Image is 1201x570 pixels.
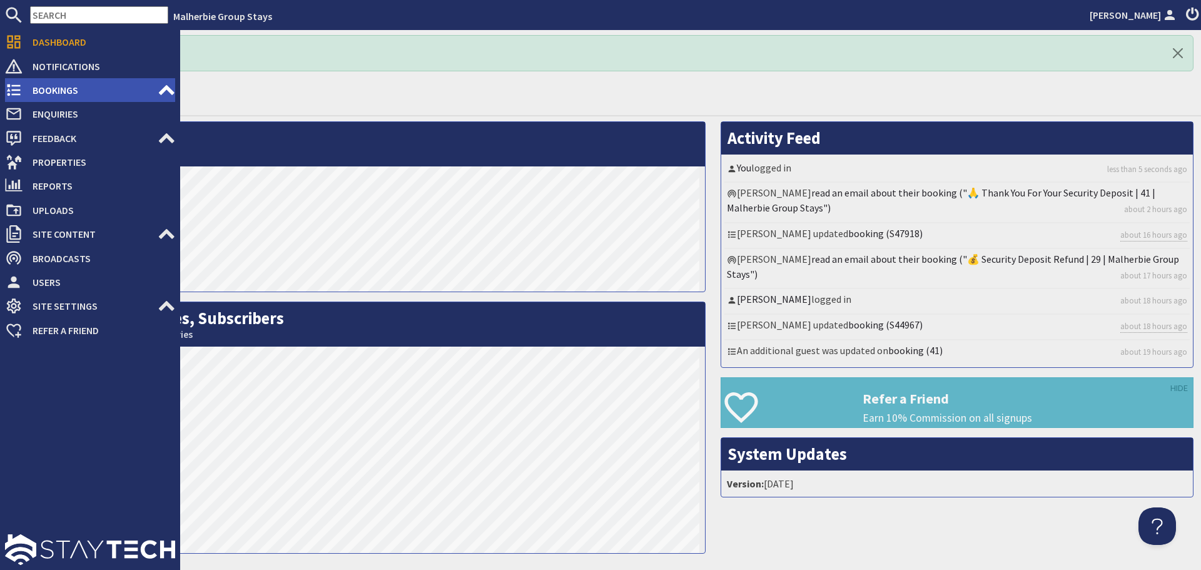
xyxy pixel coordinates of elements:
[5,152,175,172] a: Properties
[863,410,1193,426] p: Earn 10% Commission on all signups
[5,200,175,220] a: Uploads
[23,104,175,124] span: Enquiries
[724,474,1190,494] li: [DATE]
[38,122,705,166] h2: Visits per Day
[5,320,175,340] a: Refer a Friend
[888,344,943,357] a: booking (41)
[724,315,1190,340] li: [PERSON_NAME] updated
[721,377,1193,428] a: Refer a Friend Earn 10% Commission on all signups
[23,176,175,196] span: Reports
[23,200,175,220] span: Uploads
[23,80,158,100] span: Bookings
[727,477,764,490] strong: Version:
[724,249,1190,289] li: [PERSON_NAME]
[5,296,175,316] a: Site Settings
[38,302,705,347] h2: Bookings, Enquiries, Subscribers
[727,128,821,148] a: Activity Feed
[1090,8,1178,23] a: [PERSON_NAME]
[23,272,175,292] span: Users
[1120,270,1187,282] a: about 17 hours ago
[5,80,175,100] a: Bookings
[44,148,699,160] small: This Month: 1679 Visits
[5,176,175,196] a: Reports
[737,293,811,305] a: [PERSON_NAME]
[5,32,175,52] a: Dashboard
[863,390,1193,407] h3: Refer a Friend
[727,253,1179,280] a: read an email about their booking ("💰 Security Deposit Refund | 29 | Malherbie Group Stays")
[724,289,1190,314] li: logged in
[1107,163,1187,175] a: less than 5 seconds ago
[44,328,699,340] small: This Month: 1 Booking, 0 Enquiries
[5,534,175,565] img: staytech_l_w-4e588a39d9fa60e82540d7cfac8cfe4b7147e857d3e8dbdfbd41c59d52db0ec4.svg
[727,444,847,464] a: System Updates
[1120,295,1187,307] a: about 18 hours ago
[5,104,175,124] a: Enquiries
[737,161,751,174] a: You
[724,223,1190,249] li: [PERSON_NAME] updated
[727,186,1155,214] a: read an email about their booking ("🙏 Thank You For Your Security Deposit | 41 | Malherbie Group ...
[5,56,175,76] a: Notifications
[23,32,175,52] span: Dashboard
[23,128,158,148] span: Feedback
[5,248,175,268] a: Broadcasts
[1170,382,1188,395] a: HIDE
[5,128,175,148] a: Feedback
[1138,507,1176,545] iframe: Toggle Customer Support
[848,227,923,240] a: booking (S47918)
[23,320,175,340] span: Refer a Friend
[1120,229,1187,242] a: about 16 hours ago
[23,296,158,316] span: Site Settings
[1124,203,1187,215] a: about 2 hours ago
[23,56,175,76] span: Notifications
[5,272,175,292] a: Users
[848,318,923,331] a: booking (S44967)
[23,152,175,172] span: Properties
[23,248,175,268] span: Broadcasts
[5,224,175,244] a: Site Content
[724,158,1190,183] li: logged in
[173,10,272,23] a: Malherbie Group Stays
[1120,320,1187,333] a: about 18 hours ago
[724,340,1190,364] li: An additional guest was updated on
[38,35,1193,71] div: Logged In! Hello!
[30,6,168,24] input: SEARCH
[1120,346,1187,358] a: about 19 hours ago
[23,224,158,244] span: Site Content
[724,183,1190,223] li: [PERSON_NAME]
